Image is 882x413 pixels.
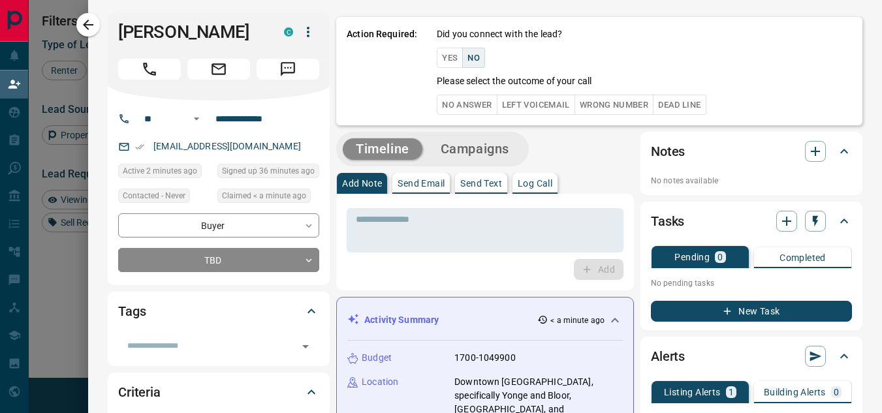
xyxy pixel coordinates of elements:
div: Thu Aug 14 2025 [217,189,319,207]
button: No [462,48,485,68]
p: 1 [729,388,734,397]
span: Signed up 36 minutes ago [222,164,315,177]
div: Thu Aug 14 2025 [217,164,319,182]
span: Message [257,59,319,80]
button: Open [189,111,204,127]
p: 1700-1049900 [454,351,516,365]
h2: Tasks [651,211,684,232]
button: Yes [437,48,463,68]
p: Add Note [342,179,382,188]
div: TBD [118,248,319,272]
h2: Alerts [651,346,685,367]
button: Dead Line [653,95,706,115]
h2: Criteria [118,382,161,403]
div: Tasks [651,206,852,237]
button: Campaigns [428,138,522,160]
span: Active 2 minutes ago [123,164,197,177]
p: Budget [362,351,392,365]
p: Log Call [518,179,552,188]
div: Notes [651,136,852,167]
div: Thu Aug 14 2025 [118,164,211,182]
p: Location [362,375,398,389]
button: Left Voicemail [497,95,575,115]
button: New Task [651,301,852,322]
p: 0 [834,388,839,397]
div: Alerts [651,341,852,372]
button: Wrong Number [575,95,654,115]
p: Send Text [460,179,502,188]
p: Please select the outcome of your call [437,74,591,88]
div: Criteria [118,376,319,408]
button: Open [296,337,315,356]
p: Send Email [398,179,445,188]
p: Building Alerts [764,388,826,397]
p: Action Required: [347,27,417,115]
p: Did you connect with the lead? [437,27,562,41]
p: 0 [717,252,723,262]
button: No Answer [437,95,497,115]
div: Tags [118,296,319,327]
button: Timeline [343,138,422,160]
p: < a minute ago [550,314,605,326]
h1: [PERSON_NAME] [118,22,264,42]
p: Completed [780,253,826,262]
p: Listing Alerts [664,388,721,397]
div: Activity Summary< a minute ago [347,308,623,332]
span: Email [187,59,250,80]
p: Activity Summary [364,313,439,327]
div: Buyer [118,213,319,237]
p: Pending [674,252,710,262]
div: condos.ca [284,27,293,37]
span: Contacted - Never [123,189,185,202]
p: No notes available [651,175,852,187]
h2: Notes [651,141,685,162]
span: Call [118,59,181,80]
a: [EMAIL_ADDRESS][DOMAIN_NAME] [153,141,301,151]
h2: Tags [118,301,146,322]
span: Claimed < a minute ago [222,189,306,202]
p: No pending tasks [651,273,852,293]
svg: Email Verified [135,142,144,151]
